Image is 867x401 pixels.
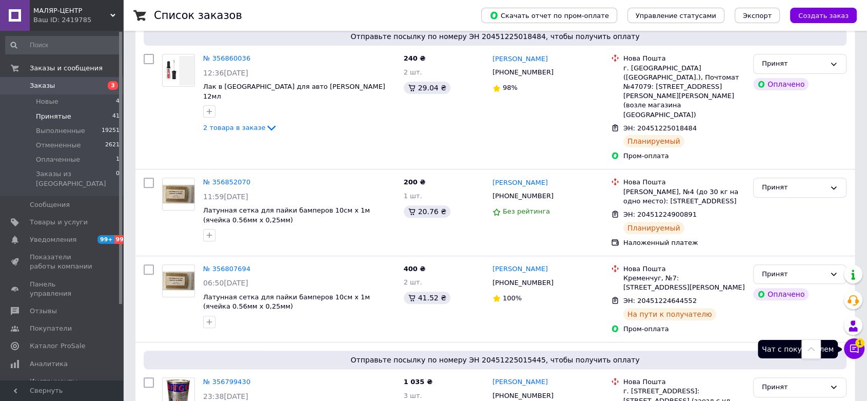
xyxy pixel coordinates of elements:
[30,81,55,90] span: Заказы
[492,377,548,387] a: [PERSON_NAME]
[489,11,609,20] span: Скачать отчет по пром-оплате
[162,264,195,297] a: Фото товару
[623,222,684,234] div: Планируемый
[36,97,58,106] span: Новые
[753,78,809,90] div: Оплачено
[623,187,745,206] div: [PERSON_NAME], №4 (до 30 кг на одно место): [STREET_ADDRESS]
[162,54,195,87] a: Фото товару
[163,55,194,85] img: Фото товару
[203,124,265,131] span: 2 товара в заказе
[36,126,85,136] span: Выполненные
[790,8,857,23] button: Создать заказ
[36,155,80,164] span: Оплаченные
[490,66,556,79] div: [PHONE_NUMBER]
[203,265,250,273] a: № 356807694
[503,84,518,91] span: 98%
[492,54,548,64] a: [PERSON_NAME]
[30,341,85,351] span: Каталог ProSale
[112,112,120,121] span: 41
[116,155,120,164] span: 1
[623,178,745,187] div: Нова Пошта
[203,69,248,77] span: 12:36[DATE]
[203,293,370,311] a: Латунная сетка для пайки бамперов 10см х 1м (ячейка 0.56мм х 0,25мм)
[203,178,250,186] a: № 356852070
[116,169,120,188] span: 0
[30,359,68,369] span: Аналитика
[203,206,370,224] a: Латунная сетка для пайки бамперов 10см х 1м (ячейка 0.56мм х 0,25мм)
[623,64,745,120] div: г. [GEOGRAPHIC_DATA] ([GEOGRAPHIC_DATA].), Почтомат №47079: [STREET_ADDRESS][PERSON_NAME][PERSON_...
[162,178,195,211] a: Фото товару
[5,36,121,54] input: Поиск
[203,193,248,201] span: 11:59[DATE]
[404,392,422,399] span: 3 шт.
[762,182,825,193] div: Принят
[492,264,548,274] a: [PERSON_NAME]
[30,307,57,316] span: Отзывы
[33,15,123,25] div: Ваш ID: 2419785
[30,253,95,271] span: Показатели работы компании
[163,272,194,290] img: Фото товару
[30,280,95,298] span: Панель управления
[108,81,118,90] span: 3
[481,8,617,23] button: Скачать отчет по пром-оплате
[623,135,684,147] div: Планируемый
[30,377,95,395] span: Инструменты вебмастера и SEO
[623,264,745,274] div: Нова Пошта
[623,211,697,218] span: ЭН: 20451224900891
[203,83,385,100] a: Лак в [GEOGRAPHIC_DATA] для авто [PERSON_NAME] 12мл
[36,169,116,188] span: Заказы из [GEOGRAPHIC_DATA]
[623,238,745,247] div: Наложенный платеж
[404,68,422,76] span: 2 шт.
[97,235,114,244] span: 99+
[404,192,422,200] span: 1 шт.
[623,308,716,320] div: На пути к получателю
[623,297,697,304] span: ЭН: 20451224644552
[735,8,780,23] button: Экспорт
[762,269,825,280] div: Принят
[105,141,120,150] span: 2621
[623,54,745,63] div: Нова Пошта
[163,185,194,203] img: Фото товару
[203,378,250,386] a: № 356799430
[203,54,250,62] a: № 356860036
[492,178,548,188] a: [PERSON_NAME]
[404,278,422,286] span: 2 шт.
[490,276,556,290] div: [PHONE_NUMBER]
[404,54,426,62] span: 240 ₴
[503,207,550,215] span: Без рейтинга
[758,340,838,358] div: Чат с покупателем
[623,324,745,334] div: Пром-оплата
[844,338,864,359] button: Чат с покупателем1
[404,82,450,94] div: 29.04 ₴
[203,279,248,287] span: 06:50[DATE]
[36,112,71,121] span: Принятые
[404,378,432,386] span: 1 035 ₴
[36,141,81,150] span: Отмененные
[798,12,849,20] span: Создать заказ
[203,124,278,131] a: 2 товара в заказе
[404,205,450,218] div: 20.76 ₴
[30,235,76,244] span: Уведомления
[627,8,724,23] button: Управление статусами
[114,235,131,244] span: 99+
[636,12,716,20] span: Управление статусами
[404,178,426,186] span: 200 ₴
[404,292,450,304] div: 41.52 ₴
[623,124,697,132] span: ЭН: 20451225018484
[762,59,825,69] div: Принят
[623,377,745,387] div: Нова Пошта
[30,64,103,73] span: Заказы и сообщения
[148,355,842,365] span: Отправьте посылку по номеру ЭН 20451225015445, чтобы получить оплату
[762,382,825,393] div: Принят
[623,151,745,161] div: Пром-оплата
[753,288,809,300] div: Оплачено
[154,9,242,22] h1: Список заказов
[116,97,120,106] span: 4
[490,189,556,203] div: [PHONE_NUMBER]
[148,31,842,42] span: Отправьте посылку по номеру ЭН 20451225018484, чтобы получить оплату
[855,338,864,348] span: 1
[30,218,88,227] span: Товары и услуги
